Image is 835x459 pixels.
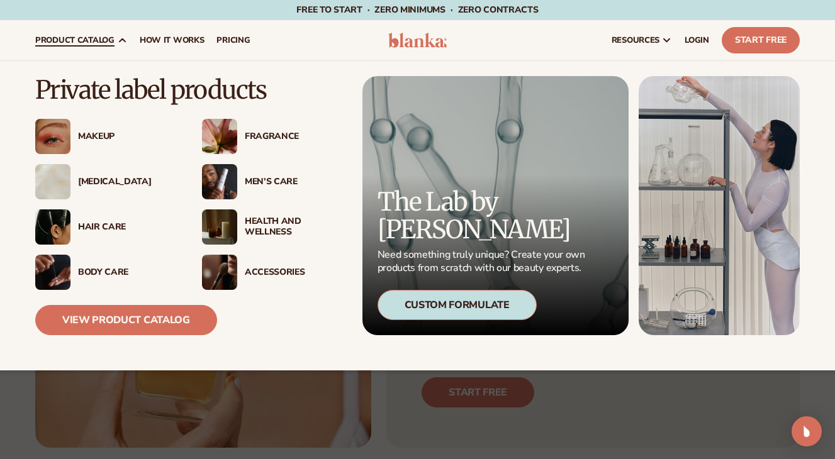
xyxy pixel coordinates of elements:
[78,222,177,233] div: Hair Care
[245,216,344,238] div: Health And Wellness
[35,119,177,154] a: Female with glitter eye makeup. Makeup
[722,27,800,53] a: Start Free
[202,164,344,199] a: Male holding moisturizer bottle. Men’s Care
[202,164,237,199] img: Male holding moisturizer bottle.
[35,164,177,199] a: Cream moisturizer swatch. [MEDICAL_DATA]
[792,416,822,446] div: Open Intercom Messenger
[29,20,133,60] a: product catalog
[35,209,70,245] img: Female hair pulled back with clips.
[378,248,589,275] p: Need something truly unique? Create your own products from scratch with our beauty experts.
[35,76,344,104] p: Private label products
[245,267,344,278] div: Accessories
[202,255,237,290] img: Female with makeup brush.
[202,119,344,154] a: Pink blooming flower. Fragrance
[378,188,589,243] p: The Lab by [PERSON_NAME]
[245,131,344,142] div: Fragrance
[605,20,678,60] a: resources
[35,255,70,290] img: Male hand applying moisturizer.
[210,20,256,60] a: pricing
[612,35,659,45] span: resources
[202,209,237,245] img: Candles and incense on table.
[35,119,70,154] img: Female with glitter eye makeup.
[678,20,715,60] a: LOGIN
[133,20,211,60] a: How It Works
[35,255,177,290] a: Male hand applying moisturizer. Body Care
[78,131,177,142] div: Makeup
[202,255,344,290] a: Female with makeup brush. Accessories
[35,35,115,45] span: product catalog
[35,209,177,245] a: Female hair pulled back with clips. Hair Care
[378,290,537,320] div: Custom Formulate
[202,119,237,154] img: Pink blooming flower.
[685,35,709,45] span: LOGIN
[78,177,177,187] div: [MEDICAL_DATA]
[35,305,217,335] a: View Product Catalog
[202,209,344,245] a: Candles and incense on table. Health And Wellness
[388,33,447,48] img: logo
[216,35,250,45] span: pricing
[78,267,177,278] div: Body Care
[362,76,629,335] a: Microscopic product formula. The Lab by [PERSON_NAME] Need something truly unique? Create your ow...
[245,177,344,187] div: Men’s Care
[140,35,205,45] span: How It Works
[639,76,800,335] img: Female in lab with equipment.
[35,164,70,199] img: Cream moisturizer swatch.
[296,4,538,16] span: Free to start · ZERO minimums · ZERO contracts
